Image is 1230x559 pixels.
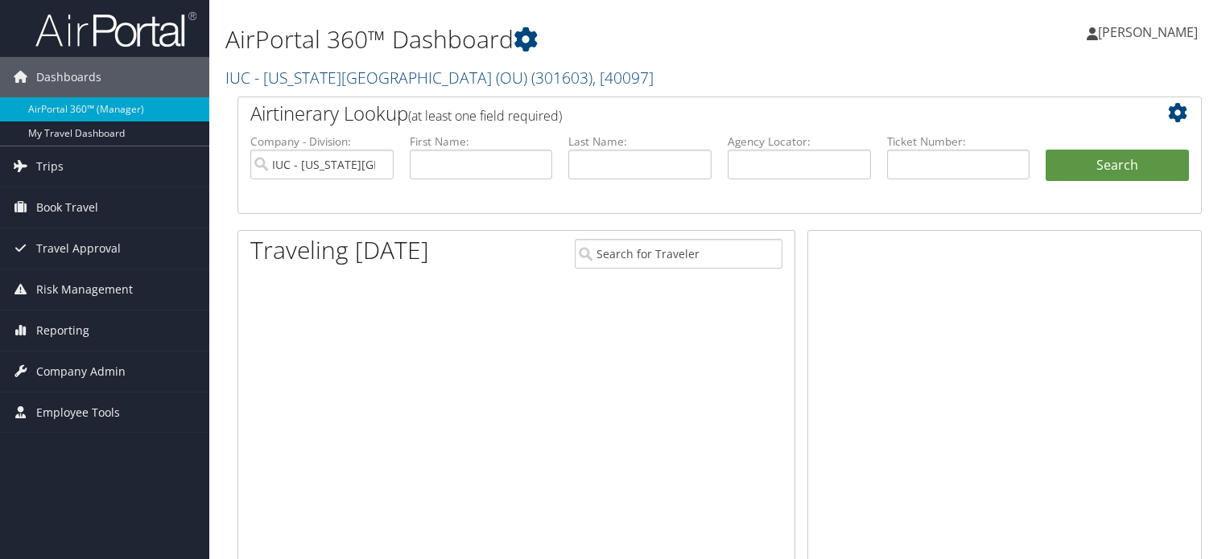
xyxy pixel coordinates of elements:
[531,67,592,88] span: ( 301603 )
[728,134,871,150] label: Agency Locator:
[1098,23,1198,41] span: [PERSON_NAME]
[250,134,394,150] label: Company - Division:
[250,100,1108,127] h2: Airtinerary Lookup
[35,10,196,48] img: airportal-logo.png
[36,310,89,351] span: Reporting
[36,57,101,97] span: Dashboards
[36,269,133,310] span: Risk Management
[225,23,885,56] h1: AirPortal 360™ Dashboard
[225,67,654,88] a: IUC - [US_STATE][GEOGRAPHIC_DATA] (OU)
[1046,150,1189,182] button: Search
[1087,8,1214,56] a: [PERSON_NAME]
[36,228,121,269] span: Travel Approval
[250,233,429,267] h1: Traveling [DATE]
[568,134,712,150] label: Last Name:
[887,134,1030,150] label: Ticket Number:
[36,146,64,187] span: Trips
[408,107,562,125] span: (at least one field required)
[592,67,654,88] span: , [ 40097 ]
[36,187,98,228] span: Book Travel
[36,393,120,433] span: Employee Tools
[36,351,126,392] span: Company Admin
[410,134,553,150] label: First Name:
[575,239,782,269] input: Search for Traveler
